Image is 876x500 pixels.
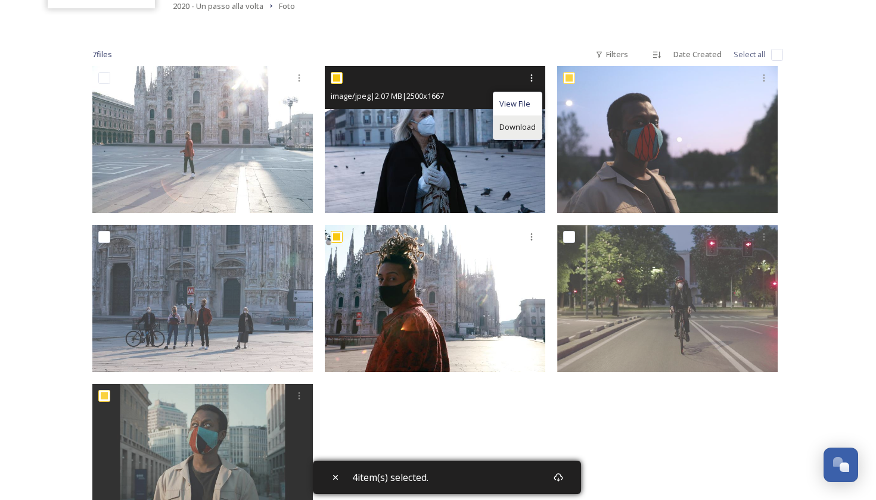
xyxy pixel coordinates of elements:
div: Date Created [667,43,728,66]
span: Foto [279,1,295,11]
span: Select all [734,49,765,60]
span: 7 file s [92,49,112,60]
span: 4 item(s) selected. [352,470,428,485]
img: Ghali Full.jpg [92,66,313,213]
img: Marco Mazzei.jpg [557,225,778,372]
span: image/jpeg | 2.07 MB | 2500 x 1667 [331,90,444,101]
img: Ghali Ritratto.jpg [325,225,545,372]
span: 2020 - Un passo alla volta [173,1,263,11]
img: Thora Keita.JPG [557,66,778,213]
img: Ida Marinelli.JPG [325,66,545,213]
div: Filters [589,43,634,66]
span: View File [499,98,530,110]
button: Open Chat [824,448,858,482]
img: Full Cast.jpg [92,225,313,372]
span: Download [499,121,536,133]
